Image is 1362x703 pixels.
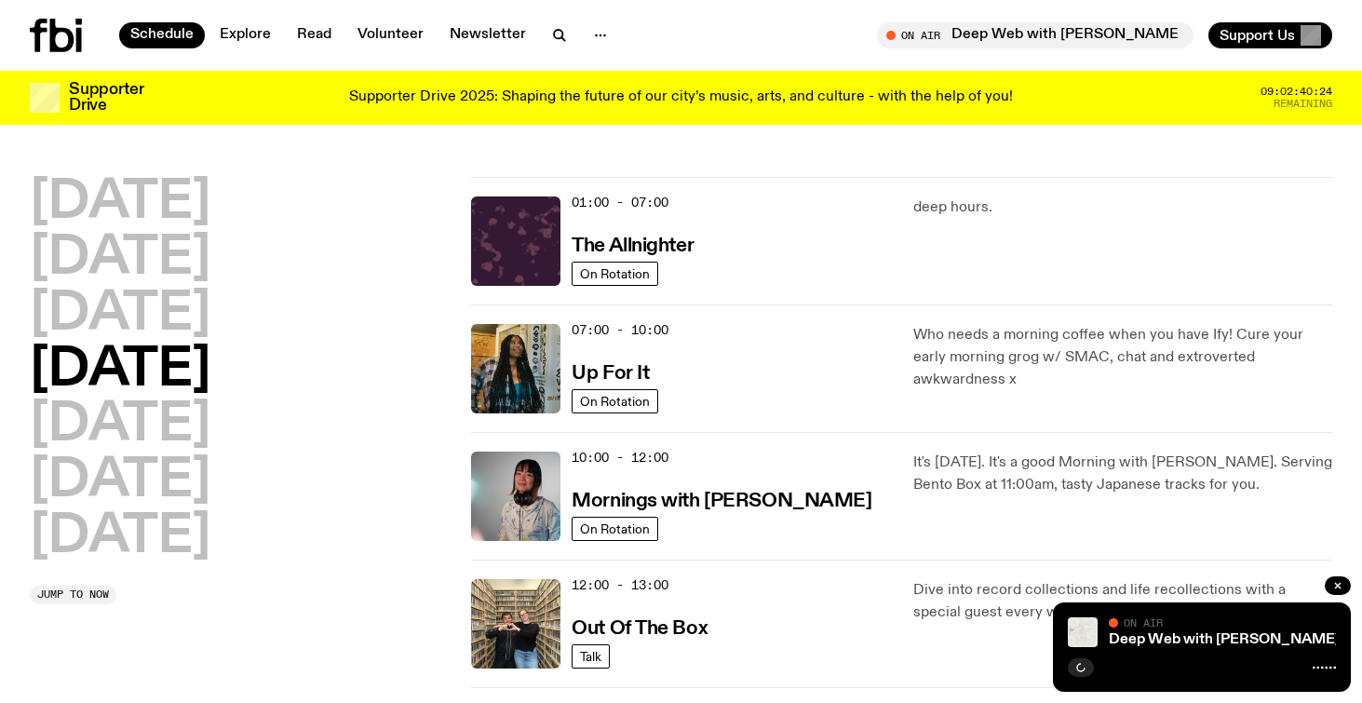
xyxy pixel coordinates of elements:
button: [DATE] [30,345,210,397]
img: Kana Frazer is smiling at the camera with her head tilted slightly to her left. She wears big bla... [471,452,560,541]
a: The Allnighter [572,233,694,256]
span: On Rotation [580,394,650,408]
span: 09:02:40:24 [1261,87,1332,97]
p: Dive into record collections and life recollections with a special guest every week [913,579,1332,624]
button: [DATE] [30,455,210,507]
p: Who needs a morning coffee when you have Ify! Cure your early morning grog w/ SMAC, chat and extr... [913,324,1332,391]
button: Jump to now [30,586,116,604]
h3: The Allnighter [572,237,694,256]
p: It's [DATE]. It's a good Morning with [PERSON_NAME]. Serving Bento Box at 11:00am, tasty Japanese... [913,452,1332,496]
a: On Rotation [572,389,658,413]
a: Newsletter [438,22,537,48]
a: Mornings with [PERSON_NAME] [572,488,871,511]
button: Support Us [1208,22,1332,48]
button: [DATE] [30,511,210,563]
button: On AirDeep Web with [PERSON_NAME] [877,22,1193,48]
p: deep hours. [913,196,1332,219]
span: Support Us [1220,27,1295,44]
a: Explore [209,22,282,48]
span: 07:00 - 10:00 [572,321,668,339]
h3: Mornings with [PERSON_NAME] [572,492,871,511]
a: On Rotation [572,262,658,286]
img: Ify - a Brown Skin girl with black braided twists, looking up to the side with her tongue stickin... [471,324,560,413]
a: Schedule [119,22,205,48]
button: [DATE] [30,233,210,285]
span: 01:00 - 07:00 [572,194,668,211]
h3: Out Of The Box [572,619,708,639]
a: Out Of The Box [572,615,708,639]
a: Deep Web with [PERSON_NAME] [1109,632,1340,647]
span: 10:00 - 12:00 [572,449,668,466]
span: Jump to now [37,589,109,600]
a: Up For It [572,360,649,384]
button: [DATE] [30,177,210,229]
button: [DATE] [30,289,210,341]
span: On Rotation [580,521,650,535]
a: Read [286,22,343,48]
a: On Rotation [572,517,658,541]
p: Supporter Drive 2025: Shaping the future of our city’s music, arts, and culture - with the help o... [349,89,1013,106]
h3: Supporter Drive [69,82,143,114]
a: Volunteer [346,22,435,48]
span: On Rotation [580,266,650,280]
span: 12:00 - 13:00 [572,576,668,594]
span: Remaining [1274,99,1332,109]
button: [DATE] [30,399,210,452]
h3: Up For It [572,364,649,384]
span: On Air [1124,616,1163,629]
a: Talk [572,644,610,669]
img: Matt and Kate stand in the music library and make a heart shape with one hand each. [471,579,560,669]
span: Talk [580,649,601,663]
